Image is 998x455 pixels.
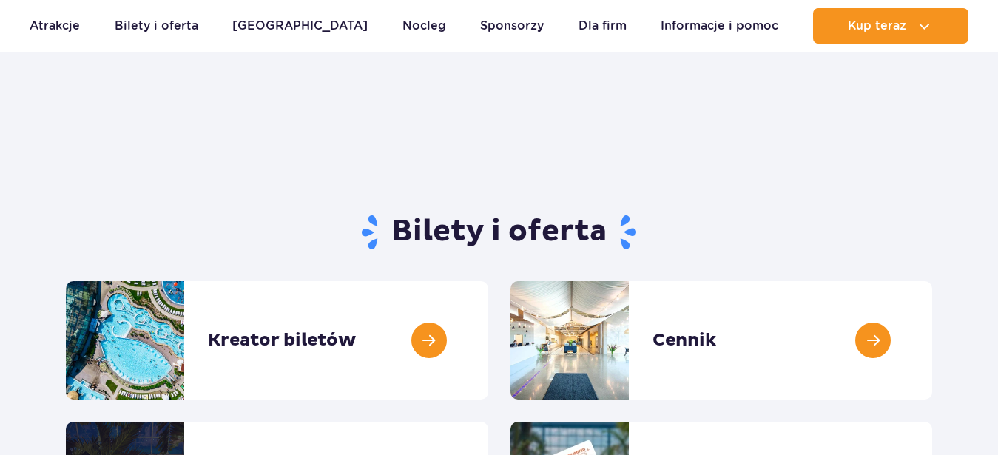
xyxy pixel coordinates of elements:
a: [GEOGRAPHIC_DATA] [232,8,368,44]
a: Atrakcje [30,8,80,44]
a: Sponsorzy [480,8,544,44]
span: Kup teraz [848,19,906,33]
a: Nocleg [402,8,446,44]
h1: Bilety i oferta [66,213,932,252]
a: Informacje i pomoc [661,8,778,44]
a: Bilety i oferta [115,8,198,44]
a: Dla firm [579,8,627,44]
button: Kup teraz [813,8,968,44]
